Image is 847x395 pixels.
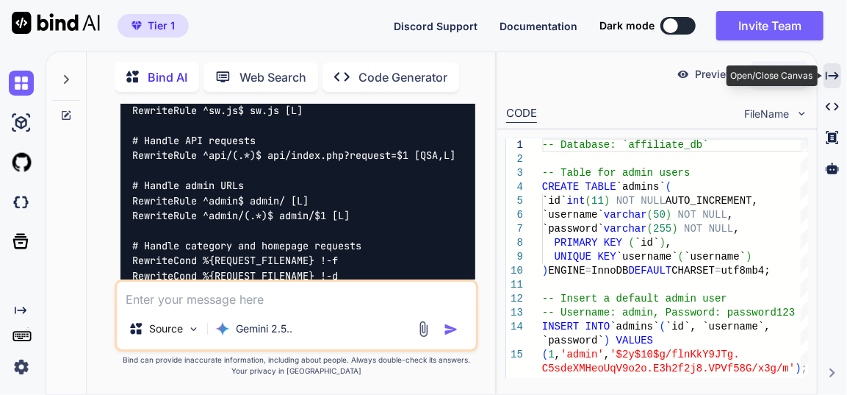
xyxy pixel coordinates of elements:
[678,251,684,263] span: (
[604,209,647,221] span: varchar
[629,265,672,277] span: DEFAULT
[9,190,34,215] img: darkCloudIdeIcon
[415,321,432,338] img: attachment
[616,335,653,346] span: VALUES
[610,349,740,360] span: '$2y$10$g/flnKkY9JTg.
[677,68,690,81] img: preview
[678,209,696,221] span: NOT
[542,363,795,374] span: C5sdeXMHeoUqV9o2o.E3h2f2j8.VPVf58G/x3g/m'
[567,195,585,207] span: int
[506,194,523,208] div: 5
[666,209,671,221] span: )
[599,18,655,33] span: Dark mode
[616,251,678,263] span: `username`
[506,180,523,194] div: 4
[500,18,577,34] button: Documentation
[500,20,577,32] span: Documentation
[721,265,771,277] span: utf8mb4;
[672,223,678,235] span: )
[506,306,523,320] div: 13
[506,222,523,236] div: 7
[542,293,727,305] span: -- Insert a default admin user
[666,181,671,193] span: (
[358,68,447,86] p: Code Generator
[9,110,34,135] img: ai-studio
[506,278,523,292] div: 11
[444,322,458,337] img: icon
[555,237,598,249] span: PRIMARY
[616,181,666,193] span: `admins`
[647,223,653,235] span: (
[653,223,671,235] span: 255
[506,152,523,166] div: 2
[239,68,306,86] p: Web Search
[506,250,523,264] div: 9
[647,209,653,221] span: (
[716,11,823,40] button: Invite Team
[506,348,523,362] div: 15
[653,209,666,221] span: 50
[506,236,523,250] div: 8
[727,65,818,86] div: Open/Close Canvas
[215,321,230,336] img: Gemini 2.5 Pro
[131,21,142,30] img: premium
[585,265,591,277] span: =
[660,321,666,332] span: (
[703,209,728,221] span: NULL
[616,195,635,207] span: NOT
[684,223,702,235] span: NOT
[9,71,34,96] img: chat
[506,138,523,152] div: 1
[542,209,604,221] span: `username`
[9,150,34,175] img: githubLight
[796,107,808,120] img: chevron down
[684,251,746,263] span: `username`
[734,223,740,235] span: ,
[635,237,660,249] span: `id`
[506,166,523,180] div: 3
[542,167,691,179] span: -- Table for admin users
[796,363,801,374] span: )
[598,251,616,263] span: KEY
[672,265,716,277] span: CHARSET
[745,107,790,121] span: FileName
[506,264,523,278] div: 10
[149,321,183,336] p: Source
[629,237,635,249] span: (
[604,237,622,249] span: KEY
[187,323,200,335] img: Pick Models
[506,105,537,123] div: CODE
[715,265,721,277] span: =
[666,195,758,207] span: AUTO_INCREMENT,
[604,195,610,207] span: )
[727,209,733,221] span: ,
[641,195,666,207] span: NULL
[585,195,591,207] span: (
[9,355,34,380] img: settings
[542,181,579,193] span: CREATE
[585,181,616,193] span: TABLE
[549,349,555,360] span: 1
[591,265,628,277] span: InnoDB
[591,195,604,207] span: 11
[549,265,585,277] span: ENGINE
[696,67,735,82] p: Preview
[542,265,548,277] span: )
[506,320,523,334] div: 14
[604,335,610,346] span: )
[542,139,709,151] span: -- Database: `affiliate_db`
[394,18,477,34] button: Discord Support
[555,349,561,360] span: ,
[394,20,477,32] span: Discord Support
[604,349,610,360] span: ,
[561,349,604,360] span: 'admin'
[709,223,734,235] span: NULL
[542,349,548,360] span: (
[542,307,795,319] span: -- Username: admin, Password: password123
[148,68,187,86] p: Bind AI
[666,237,671,249] span: ,
[12,12,100,34] img: Bind AI
[542,321,579,332] span: INSERT
[506,292,523,306] div: 12
[585,321,610,332] span: INTO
